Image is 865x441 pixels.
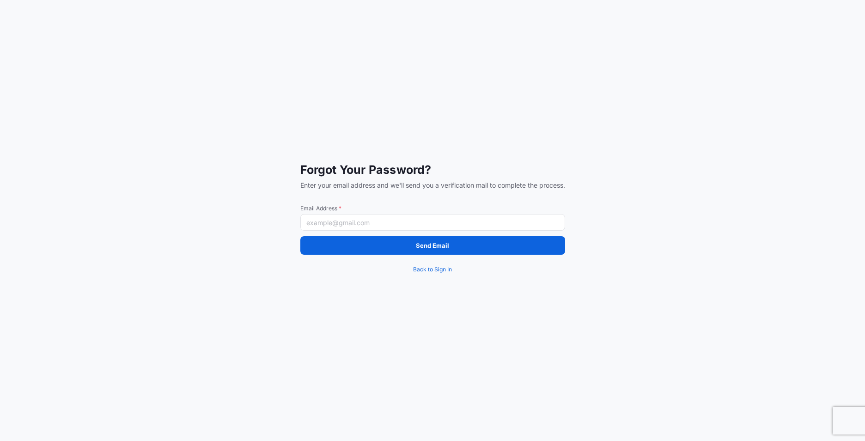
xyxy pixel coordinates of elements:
[300,181,565,190] span: Enter your email address and we'll send you a verification mail to complete the process.
[416,241,449,250] p: Send Email
[300,260,565,279] a: Back to Sign In
[300,162,565,177] span: Forgot Your Password?
[413,265,452,274] span: Back to Sign In
[300,236,565,255] button: Send Email
[300,205,565,212] span: Email Address
[300,214,565,231] input: example@gmail.com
